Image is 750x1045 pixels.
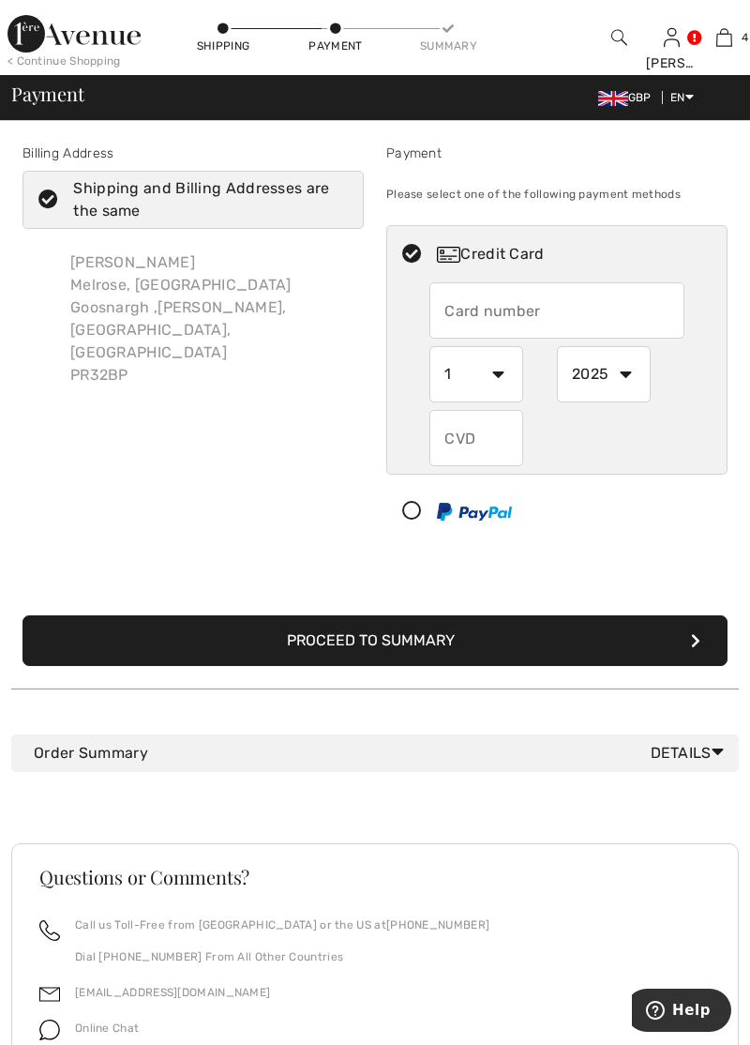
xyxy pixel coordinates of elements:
[646,53,697,73] div: [PERSON_NAME]
[22,144,364,163] div: Billing Address
[73,177,336,222] div: Shipping and Billing Addresses are the same
[386,918,489,931] a: [PHONE_NUMBER]
[437,247,460,263] img: Credit Card
[664,28,680,46] a: Sign In
[34,742,731,765] div: Order Summary
[195,38,251,54] div: Shipping
[742,29,748,46] span: 4
[39,920,60,941] img: call
[7,15,141,53] img: 1ère Avenue
[75,986,270,999] a: [EMAIL_ADDRESS][DOMAIN_NAME]
[386,144,727,163] div: Payment
[420,38,476,54] div: Summary
[429,410,523,466] input: CVD
[611,26,627,49] img: search the website
[670,91,694,104] span: EN
[698,26,749,49] a: 4
[75,948,489,965] p: Dial [PHONE_NUMBER] From All Other Countries
[437,243,714,265] div: Credit Card
[437,503,512,521] img: PayPal
[664,26,680,49] img: My Info
[598,91,659,104] span: GBP
[386,171,727,218] div: Please select one of the following payment methods
[429,282,684,339] input: Card number
[39,868,711,886] h3: Questions or Comments?
[55,236,364,401] div: [PERSON_NAME] Melrose, [GEOGRAPHIC_DATA] Goosnargh ,[PERSON_NAME], [GEOGRAPHIC_DATA], [GEOGRAPHIC...
[39,1020,60,1040] img: chat
[22,615,727,666] button: Proceed to Summary
[39,984,60,1005] img: email
[307,38,364,54] div: Payment
[75,916,489,933] p: Call us Toll-Free from [GEOGRAPHIC_DATA] or the US at
[632,989,731,1036] iframe: Opens a widget where you can find more information
[716,26,732,49] img: My Bag
[75,1022,139,1035] span: Online Chat
[598,91,628,106] img: UK Pound
[7,53,121,69] div: < Continue Shopping
[11,84,83,103] span: Payment
[651,742,731,765] span: Details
